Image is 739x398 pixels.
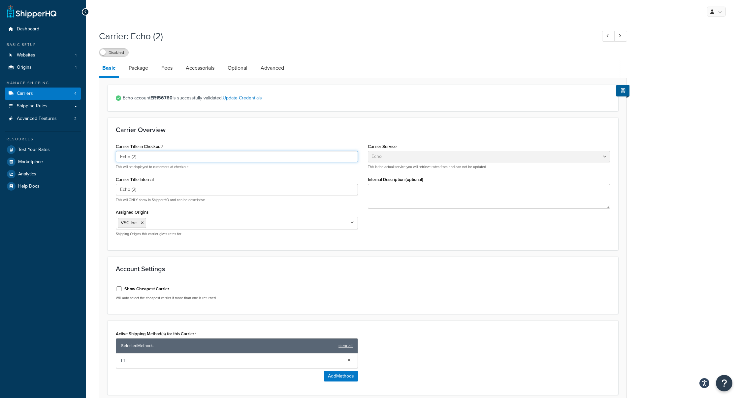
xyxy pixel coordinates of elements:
a: Origins1 [5,61,81,74]
a: Analytics [5,168,81,180]
a: Accessorials [182,60,218,76]
a: Shipping Rules [5,100,81,112]
span: Carriers [17,91,33,96]
span: Selected Methods [121,341,335,350]
p: This will ONLY show in ShipperHQ and can be descriptive [116,198,358,202]
span: Dashboard [17,26,39,32]
li: Websites [5,49,81,61]
h3: Carrier Overview [116,126,610,133]
div: Manage Shipping [5,80,81,86]
label: Carrier Service [368,144,397,149]
div: Basic Setup [5,42,81,48]
span: LTL [121,356,342,365]
button: AddMethods [324,371,358,381]
li: Origins [5,61,81,74]
span: Advanced Features [17,116,57,122]
label: Active Shipping Method(s) for this Carrier [116,331,196,337]
span: Analytics [18,171,36,177]
a: Websites1 [5,49,81,61]
label: Assigned Origins [116,210,148,215]
span: Origins [17,65,32,70]
span: VSC Inc. [121,219,138,226]
span: Help Docs [18,184,40,189]
p: Will auto select the cheapest carrier if more than one is returned [116,296,358,301]
a: clear all [338,341,353,350]
label: Carrier Title in Checkout [116,144,163,149]
label: Carrier Title Internal [116,177,154,182]
a: Test Your Rates [5,144,81,156]
a: Update Credentials [223,94,262,101]
a: Previous Record [602,31,615,42]
span: 4 [74,91,77,96]
a: Dashboard [5,23,81,35]
span: Echo account is successfully validated. [123,93,610,103]
li: Carriers [5,88,81,100]
a: Optional [224,60,251,76]
p: Shipping Origins this carrier gives rates for [116,232,358,236]
a: Advanced Features2 [5,113,81,125]
a: Basic [99,60,119,78]
span: Websites [17,53,35,58]
li: Advanced Features [5,113,81,125]
label: Internal Description (optional) [368,177,423,182]
h3: Account Settings [116,265,610,272]
div: Resources [5,136,81,142]
label: Disabled [99,49,128,56]
span: 1 [75,65,77,70]
span: 1 [75,53,77,58]
span: Test Your Rates [18,147,50,153]
a: Next Record [614,31,627,42]
a: Marketplace [5,156,81,168]
span: Marketplace [18,159,43,165]
span: 2 [74,116,77,122]
span: Shipping Rules [17,103,48,109]
a: Package [125,60,151,76]
p: This is the actual service you will retrieve rates from and can not be updated [368,164,610,169]
a: Help Docs [5,180,81,192]
a: Advanced [257,60,287,76]
label: Show Cheapest Carrier [124,286,169,292]
button: Open Resource Center [716,375,732,391]
h1: Carrier: Echo (2) [99,30,590,43]
p: This will be displayed to customers at checkout [116,164,358,169]
button: Show Help Docs [616,85,629,96]
a: Fees [158,60,176,76]
strong: ER156760 [150,94,173,101]
a: Carriers4 [5,88,81,100]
